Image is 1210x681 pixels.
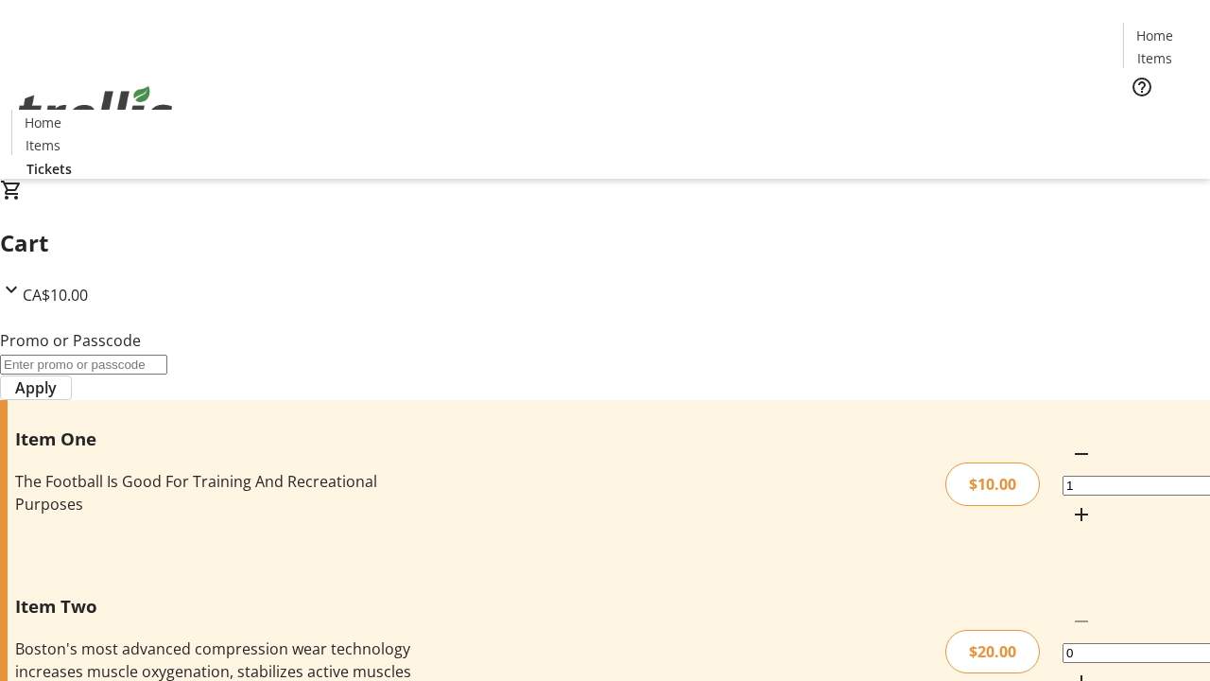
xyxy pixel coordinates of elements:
[15,470,428,515] div: The Football Is Good For Training And Recreational Purposes
[12,135,73,155] a: Items
[15,426,428,452] h3: Item One
[1123,110,1199,130] a: Tickets
[11,65,180,160] img: Orient E2E Organization X98CQlsnYv's Logo
[1063,435,1100,473] button: Decrement by one
[945,463,1040,506] div: $10.00
[26,135,60,155] span: Items
[1063,496,1100,533] button: Increment by one
[26,159,72,179] span: Tickets
[1123,68,1161,106] button: Help
[23,285,88,306] span: CA$10.00
[15,376,57,399] span: Apply
[15,593,428,620] h3: Item Two
[12,113,73,132] a: Home
[11,159,87,179] a: Tickets
[1136,26,1173,45] span: Home
[945,630,1040,673] div: $20.00
[1138,110,1184,130] span: Tickets
[1124,26,1184,45] a: Home
[25,113,61,132] span: Home
[1124,48,1184,68] a: Items
[1137,48,1172,68] span: Items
